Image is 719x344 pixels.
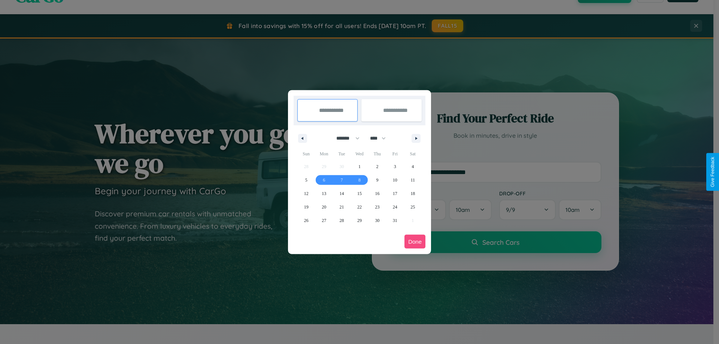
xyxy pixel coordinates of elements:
[710,157,715,187] div: Give Feedback
[297,187,315,200] button: 12
[368,187,386,200] button: 16
[340,214,344,227] span: 28
[297,148,315,160] span: Sun
[305,173,307,187] span: 5
[322,187,326,200] span: 13
[368,160,386,173] button: 2
[315,200,333,214] button: 20
[410,200,415,214] span: 25
[368,148,386,160] span: Thu
[297,200,315,214] button: 19
[351,200,368,214] button: 22
[393,173,397,187] span: 10
[404,160,422,173] button: 4
[333,173,351,187] button: 7
[368,200,386,214] button: 23
[304,200,309,214] span: 19
[358,160,361,173] span: 1
[304,214,309,227] span: 26
[404,148,422,160] span: Sat
[323,173,325,187] span: 6
[304,187,309,200] span: 12
[412,160,414,173] span: 4
[368,173,386,187] button: 9
[297,173,315,187] button: 5
[410,187,415,200] span: 18
[386,148,404,160] span: Fri
[351,173,368,187] button: 8
[393,200,397,214] span: 24
[357,200,362,214] span: 22
[386,214,404,227] button: 31
[297,214,315,227] button: 26
[322,200,326,214] span: 20
[351,214,368,227] button: 29
[386,200,404,214] button: 24
[333,148,351,160] span: Tue
[404,235,425,249] button: Done
[404,200,422,214] button: 25
[386,173,404,187] button: 10
[333,214,351,227] button: 28
[315,187,333,200] button: 13
[393,214,397,227] span: 31
[358,173,361,187] span: 8
[315,173,333,187] button: 6
[351,187,368,200] button: 15
[404,173,422,187] button: 11
[375,200,379,214] span: 23
[357,187,362,200] span: 15
[340,187,344,200] span: 14
[410,173,415,187] span: 11
[340,200,344,214] span: 21
[375,214,379,227] span: 30
[357,214,362,227] span: 29
[351,160,368,173] button: 1
[376,173,378,187] span: 9
[375,187,379,200] span: 16
[404,187,422,200] button: 18
[393,187,397,200] span: 17
[322,214,326,227] span: 27
[333,200,351,214] button: 21
[315,214,333,227] button: 27
[394,160,396,173] span: 3
[333,187,351,200] button: 14
[386,187,404,200] button: 17
[376,160,378,173] span: 2
[341,173,343,187] span: 7
[368,214,386,227] button: 30
[315,148,333,160] span: Mon
[351,148,368,160] span: Wed
[386,160,404,173] button: 3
